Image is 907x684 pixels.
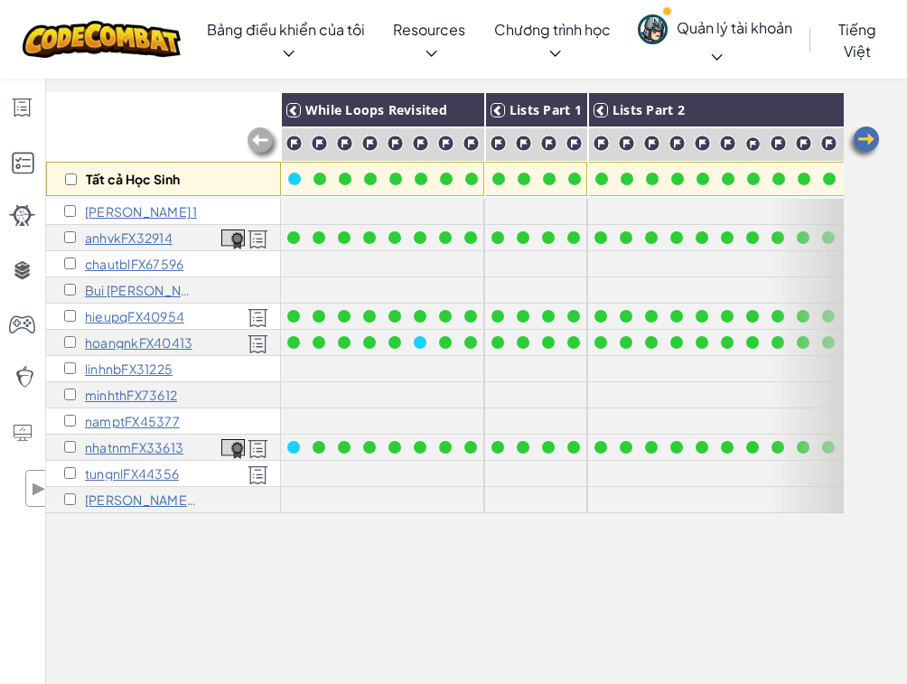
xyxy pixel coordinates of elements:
[31,475,46,501] span: ▶
[221,227,245,248] a: View Course Completion Certificate
[248,465,268,485] img: Licensed
[85,335,192,350] p: hoangnkFX40413
[85,204,197,219] p: Đỗ Thế Anh 1
[194,5,379,75] a: Bảng điều khiển của tôi
[336,135,353,152] img: IconChallengeLevel.svg
[515,135,532,152] img: IconChallengeLevel.svg
[838,20,876,61] span: Tiếng Việt
[846,125,882,161] img: Arrow_Left.png
[643,135,660,152] img: IconChallengeLevel.svg
[248,230,268,249] img: Licensed
[221,439,245,459] img: certificate-icon.png
[85,230,173,245] p: anhvkFX32914
[85,361,173,376] p: linhnbFX31225
[770,135,787,152] img: IconChallengeLevel.svg
[85,283,198,297] p: Bui Gia Hung g
[540,135,557,152] img: IconChallengeLevel.svg
[463,135,480,152] img: IconChallengeLevel.svg
[490,135,507,152] img: IconChallengeLevel.svg
[566,135,583,152] img: IconChallengeLevel.svg
[248,439,268,459] img: Licensed
[85,309,184,323] p: hieupqFX40954
[379,5,481,75] a: Resources
[795,135,812,152] img: IconChallengeLevel.svg
[23,21,181,58] img: CodeCombat logo
[85,257,183,271] p: chautblFX67596
[245,126,281,162] img: Arrow_Left_Inactive.png
[677,18,792,64] span: Quản lý tài khoản
[393,20,465,39] span: Resources
[387,135,404,152] img: IconChallengeLevel.svg
[85,466,179,481] p: tungnlFX44356
[285,135,303,152] img: IconChallengeLevel.svg
[494,20,611,39] span: Chương trình học
[593,135,610,152] img: IconChallengeLevel.svg
[745,136,761,152] img: IconChallengeLevel.svg
[221,436,245,457] a: View Course Completion Certificate
[816,5,898,75] a: Tiếng Việt
[412,135,429,152] img: IconChallengeLevel.svg
[669,135,686,152] img: IconChallengeLevel.svg
[248,334,268,354] img: Licensed
[694,135,711,152] img: IconChallengeLevel.svg
[361,135,379,152] img: IconChallengeLevel.svg
[612,101,685,118] span: Lists Part 2
[719,135,736,152] img: IconChallengeLevel.svg
[638,14,668,44] img: avatar
[221,230,245,249] img: certificate-icon.png
[437,135,454,152] img: IconChallengeLevel.svg
[618,135,635,152] img: IconChallengeLevel.svg
[207,20,365,39] span: Bảng điều khiển của tôi
[85,440,183,454] p: nhatnmFX33613
[85,388,177,402] p: minhthFX73612
[510,101,582,118] span: Lists Part 1
[481,5,625,75] a: Chương trình học
[248,308,268,328] img: Licensed
[311,135,328,152] img: IconChallengeLevel.svg
[85,414,180,428] p: namptFX45377
[820,135,837,152] img: IconChallengeLevel.svg
[86,172,180,186] p: Tất cả Học Sinh
[305,101,447,118] span: While Loops Revisited
[85,492,198,507] p: Trương Đức Trí w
